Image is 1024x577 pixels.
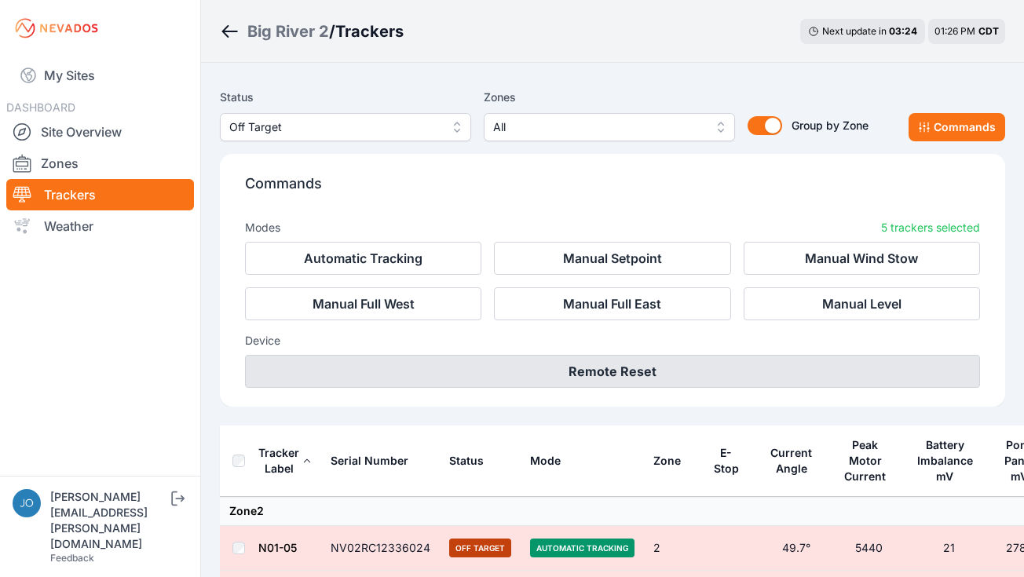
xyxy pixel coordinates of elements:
[530,539,635,557] span: Automatic Tracking
[530,442,573,480] button: Mode
[881,220,980,236] p: 5 trackers selected
[331,442,421,480] button: Serial Number
[229,118,440,137] span: Off Target
[792,119,869,132] span: Group by Zone
[245,333,980,349] h3: Device
[494,242,730,275] button: Manual Setpoint
[842,426,896,495] button: Peak Motor Current
[712,445,740,477] div: E-Stop
[258,434,312,488] button: Tracker Label
[744,242,980,275] button: Manual Wind Stow
[247,20,329,42] a: Big River 2
[530,453,561,469] div: Mode
[744,287,980,320] button: Manual Level
[449,442,496,480] button: Status
[220,88,471,107] label: Status
[484,88,735,107] label: Zones
[494,287,730,320] button: Manual Full East
[934,25,975,37] span: 01:26 PM
[245,173,980,207] p: Commands
[321,526,440,571] td: NV02RC12336024
[331,453,408,469] div: Serial Number
[220,11,404,52] nav: Breadcrumb
[449,453,484,469] div: Status
[6,179,194,210] a: Trackers
[653,453,681,469] div: Zone
[493,118,704,137] span: All
[653,442,693,480] button: Zone
[822,25,887,37] span: Next update in
[644,526,703,571] td: 2
[915,437,975,484] div: Battery Imbalance mV
[832,526,905,571] td: 5440
[335,20,404,42] h3: Trackers
[769,445,814,477] div: Current Angle
[220,113,471,141] button: Off Target
[842,437,889,484] div: Peak Motor Current
[245,242,481,275] button: Automatic Tracking
[889,25,917,38] div: 03 : 24
[978,25,999,37] span: CDT
[258,541,297,554] a: N01-05
[6,100,75,114] span: DASHBOARD
[245,287,481,320] button: Manual Full West
[245,355,980,388] button: Remote Reset
[50,489,168,552] div: [PERSON_NAME][EMAIL_ADDRESS][PERSON_NAME][DOMAIN_NAME]
[245,220,280,236] h3: Modes
[6,57,194,94] a: My Sites
[759,526,832,571] td: 49.7°
[484,113,735,141] button: All
[329,20,335,42] span: /
[915,426,983,495] button: Battery Imbalance mV
[712,434,750,488] button: E-Stop
[6,116,194,148] a: Site Overview
[50,552,94,564] a: Feedback
[909,113,1005,141] button: Commands
[258,445,299,477] div: Tracker Label
[6,148,194,179] a: Zones
[6,210,194,242] a: Weather
[905,526,993,571] td: 21
[13,489,41,517] img: joe.mikula@nevados.solar
[449,539,511,557] span: Off Target
[13,16,101,41] img: Nevados
[769,434,823,488] button: Current Angle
